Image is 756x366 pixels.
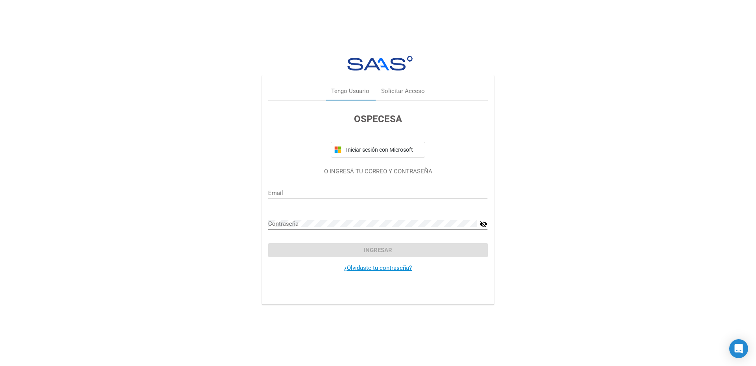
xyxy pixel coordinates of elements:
div: Tengo Usuario [331,87,369,96]
div: Open Intercom Messenger [729,339,748,358]
h3: OSPECESA [268,112,487,126]
span: Ingresar [364,247,392,254]
a: ¿Olvidaste tu contraseña? [344,264,412,271]
span: Iniciar sesión con Microsoft [345,147,422,153]
div: Solicitar Acceso [381,87,425,96]
button: Ingresar [268,243,487,257]
p: O INGRESÁ TU CORREO Y CONTRASEÑA [268,167,487,176]
button: Iniciar sesión con Microsoft [331,142,425,158]
mat-icon: visibility_off [480,219,487,229]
